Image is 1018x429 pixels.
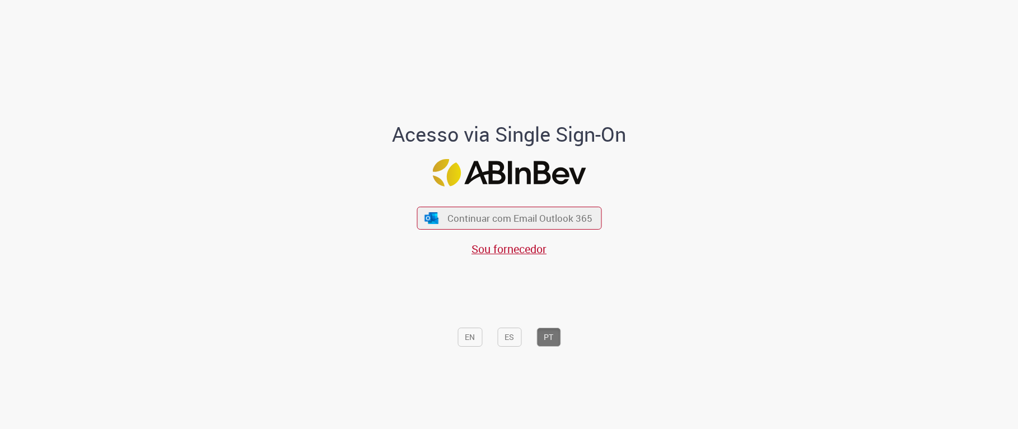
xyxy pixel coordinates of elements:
button: PT [536,328,561,347]
button: EN [457,328,482,347]
a: Sou fornecedor [471,241,547,257]
img: ícone Azure/Microsoft 360 [424,212,440,224]
img: Logo ABInBev [432,159,586,186]
button: ES [497,328,521,347]
span: Continuar com Email Outlook 365 [447,212,592,225]
button: ícone Azure/Microsoft 360 Continuar com Email Outlook 365 [417,207,601,230]
h1: Acesso via Single Sign-On [354,123,665,146]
